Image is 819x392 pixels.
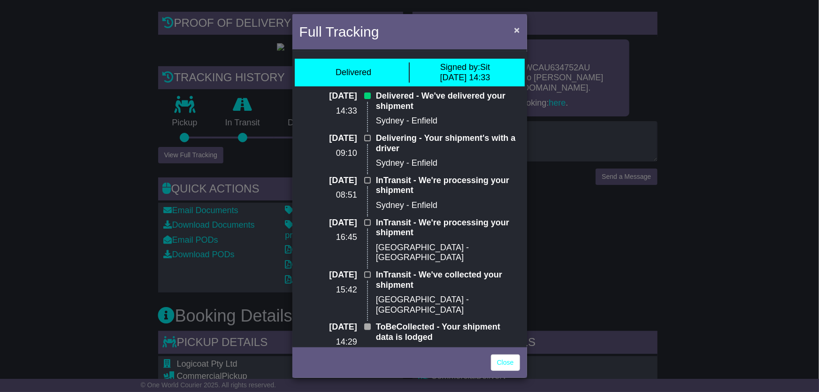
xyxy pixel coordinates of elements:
p: [DATE] [299,91,357,101]
p: Sydney - Enfield [376,200,520,211]
h4: Full Tracking [299,21,379,42]
p: [GEOGRAPHIC_DATA] - [GEOGRAPHIC_DATA] [376,295,520,315]
p: ToBeCollected - Your shipment data is lodged [376,322,520,342]
p: [DATE] [299,270,357,280]
p: InTransit - We've collected your shipment [376,270,520,290]
p: 14:33 [299,106,357,116]
p: Delivering - Your shipment's with a driver [376,133,520,154]
p: 16:45 [299,232,357,243]
p: [DATE] [299,133,357,144]
span: Signed by: [440,62,480,72]
p: Sydney - Enfield [376,158,520,169]
p: InTransit - We're processing your shipment [376,218,520,238]
button: Close [509,20,524,39]
div: Delivered [336,68,371,78]
span: × [514,24,520,35]
a: Close [491,354,520,371]
p: [DATE] [299,176,357,186]
p: Sydney - Enfield [376,116,520,126]
p: 09:10 [299,148,357,159]
p: 08:51 [299,190,357,200]
p: 15:42 [299,285,357,295]
p: 14:29 [299,337,357,347]
p: Delivered - We've delivered your shipment [376,91,520,111]
p: [DATE] [299,218,357,228]
p: [GEOGRAPHIC_DATA] - [GEOGRAPHIC_DATA] [376,243,520,263]
p: [DATE] [299,322,357,332]
p: InTransit - We're processing your shipment [376,176,520,196]
div: Sit [DATE] 14:33 [440,62,490,83]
